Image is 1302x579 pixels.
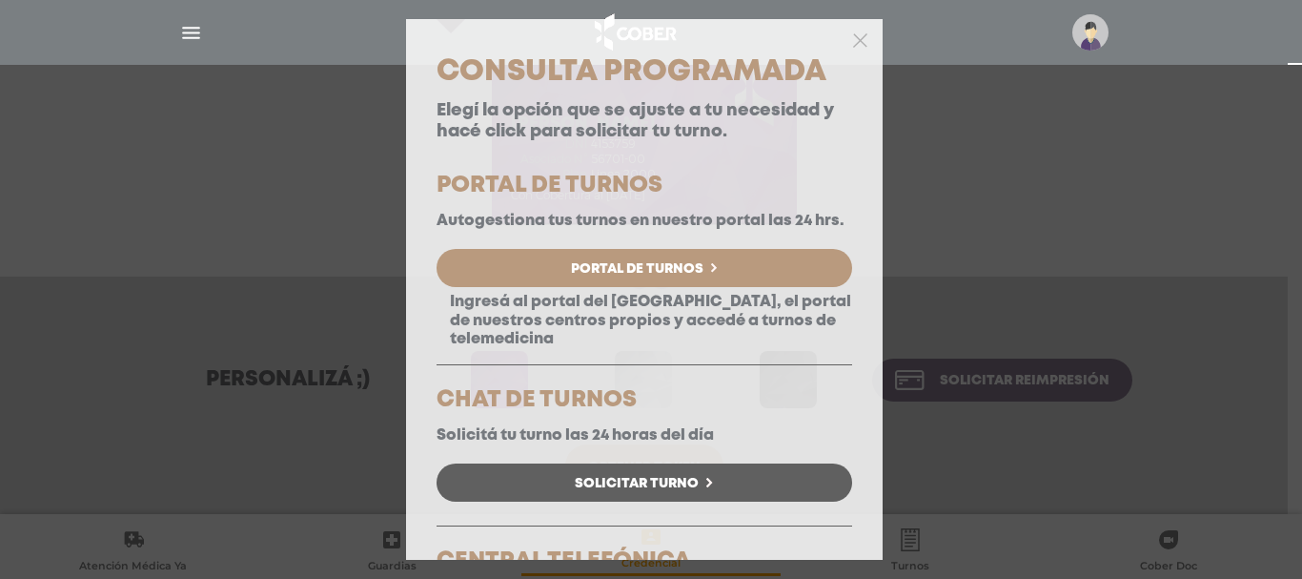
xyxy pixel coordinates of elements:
span: Consulta Programada [437,59,826,85]
p: Autogestiona tus turnos en nuestro portal las 24 hrs. [437,212,852,230]
a: Portal de Turnos [437,249,852,287]
p: Elegí la opción que se ajuste a tu necesidad y hacé click para solicitar tu turno. [437,101,852,142]
h5: CHAT DE TURNOS [437,389,852,412]
h5: PORTAL DE TURNOS [437,175,852,197]
p: Solicitá tu turno las 24 horas del día [437,426,852,445]
span: Portal de Turnos [571,262,703,276]
p: Ingresá al portal del [GEOGRAPHIC_DATA], el portal de nuestros centros propios y accedé a turnos ... [437,293,852,348]
a: Solicitar Turno [437,464,852,502]
span: Solicitar Turno [575,477,699,490]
